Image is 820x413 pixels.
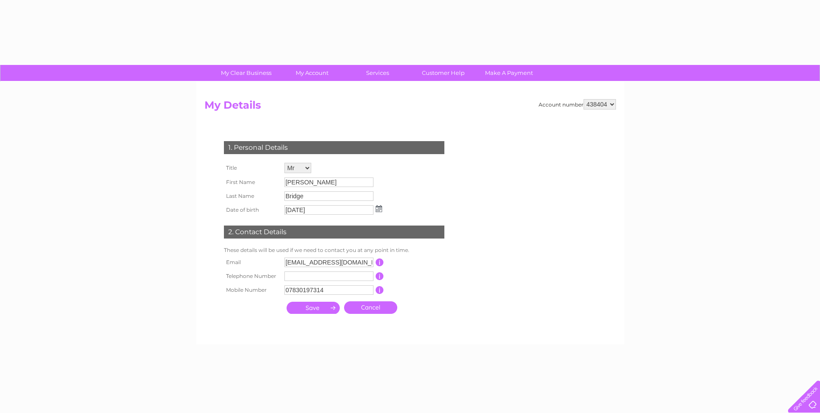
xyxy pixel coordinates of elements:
[204,99,616,116] h2: My Details
[222,255,282,269] th: Email
[222,161,282,175] th: Title
[224,226,444,239] div: 2. Contact Details
[276,65,348,81] a: My Account
[408,65,479,81] a: Customer Help
[344,301,397,314] a: Cancel
[211,65,282,81] a: My Clear Business
[222,189,282,203] th: Last Name
[222,245,447,255] td: These details will be used if we need to contact you at any point in time.
[222,203,282,217] th: Date of birth
[342,65,413,81] a: Services
[376,272,384,280] input: Information
[222,269,282,283] th: Telephone Number
[376,205,382,212] img: ...
[287,302,340,314] input: Submit
[222,175,282,189] th: First Name
[376,286,384,294] input: Information
[376,258,384,266] input: Information
[224,141,444,154] div: 1. Personal Details
[539,99,616,110] div: Account number
[473,65,545,81] a: Make A Payment
[222,283,282,297] th: Mobile Number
